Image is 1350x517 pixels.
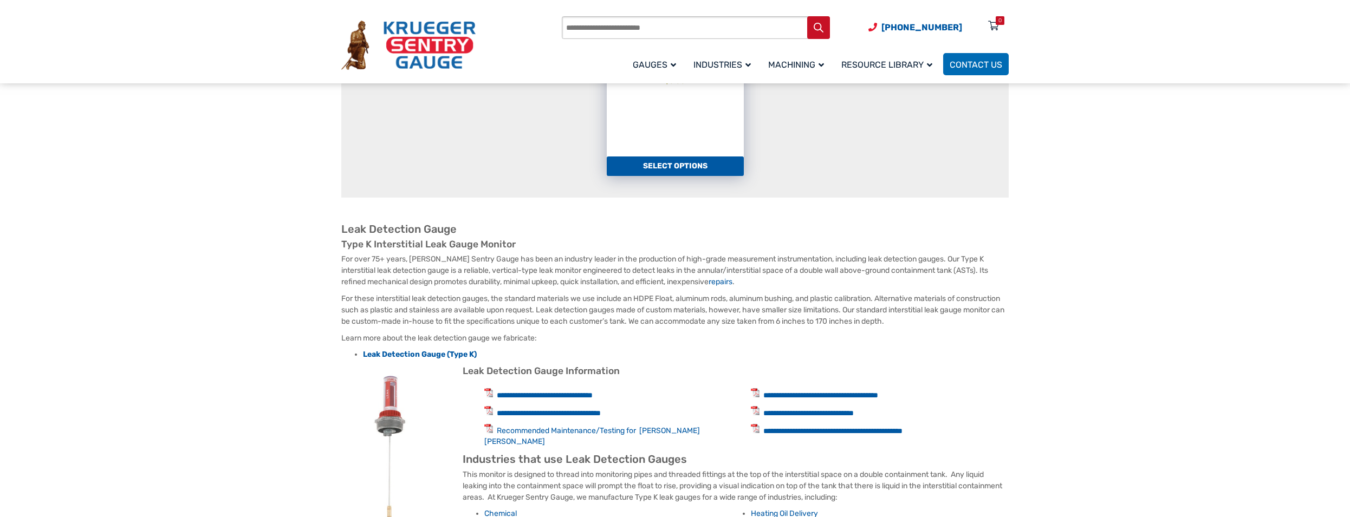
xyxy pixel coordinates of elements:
[341,253,1009,287] p: For over 75+ years, [PERSON_NAME] Sentry Gauge has been an industry leader in the production of h...
[762,51,835,77] a: Machining
[633,60,676,70] span: Gauges
[835,51,943,77] a: Resource Library
[484,426,700,446] a: Recommended Maintenance/Testing for [PERSON_NAME] [PERSON_NAME]
[841,60,932,70] span: Resource Library
[868,21,962,34] a: Phone Number (920) 434-8860
[943,53,1009,75] a: Contact Us
[687,51,762,77] a: Industries
[768,60,824,70] span: Machining
[607,156,744,176] a: Add to cart: “Leak Type K Gauge”
[341,453,1009,466] h2: Industries that use Leak Detection Gauges
[341,332,1009,344] p: Learn more about the leak detection gauge we fabricate:
[709,277,732,286] a: repairs
[341,222,1009,236] h2: Leak Detection Gauge
[341,293,1009,327] p: For these interstitial leak detection gauges, the standard materials we use include an HDPE Float...
[693,60,751,70] span: Industries
[363,350,477,359] a: Leak Detection Gauge (Type K)
[626,51,687,77] a: Gauges
[341,239,1009,251] h3: Type K Interstitial Leak Gauge Monitor
[950,60,1002,70] span: Contact Us
[341,21,476,70] img: Krueger Sentry Gauge
[998,16,1002,25] div: 0
[881,22,962,32] span: [PHONE_NUMBER]
[341,365,1009,377] h3: Leak Detection Gauge Information
[341,469,1009,503] p: This monitor is designed to thread into monitoring pipes and threaded fittings at the top of the ...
